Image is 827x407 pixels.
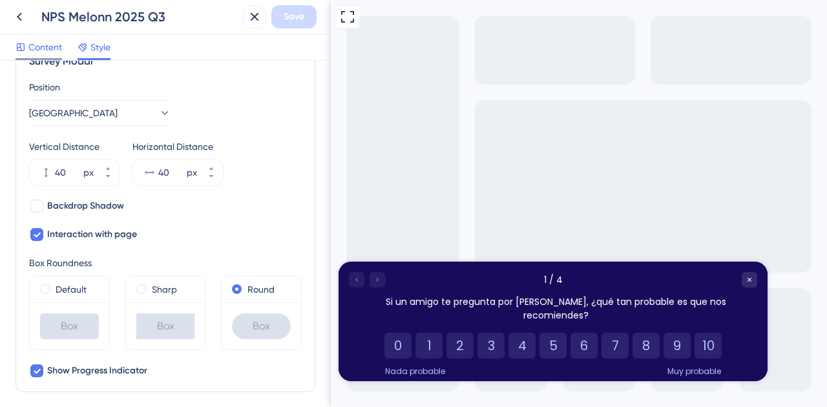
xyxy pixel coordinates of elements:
[284,9,304,25] span: Save
[200,172,223,185] button: px
[29,139,120,154] div: Vertical Distance
[8,262,437,381] iframe: UserGuiding Survey
[29,255,302,271] div: Box Roundness
[152,282,177,297] label: Sharp
[136,313,195,339] div: Box
[56,282,87,297] label: Default
[158,165,184,180] input: px
[96,172,120,185] button: px
[200,160,223,172] button: px
[271,5,317,28] button: Save
[29,100,171,126] button: [GEOGRAPHIC_DATA]
[40,313,99,339] div: Box
[47,363,147,379] span: Show Progress Indicator
[28,39,62,55] span: Content
[41,8,238,26] div: NPS Melonn 2025 Q3
[132,139,223,154] div: Horizontal Distance
[29,105,118,121] span: [GEOGRAPHIC_DATA]
[55,165,81,180] input: px
[90,39,110,55] span: Style
[247,282,275,297] label: Round
[232,313,291,339] div: Box
[29,79,302,95] div: Position
[29,54,302,69] div: Survey Modal
[187,165,197,180] div: px
[47,198,124,214] span: Backdrop Shadow
[83,165,94,180] div: px
[96,160,120,172] button: px
[47,227,137,242] span: Interaction with page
